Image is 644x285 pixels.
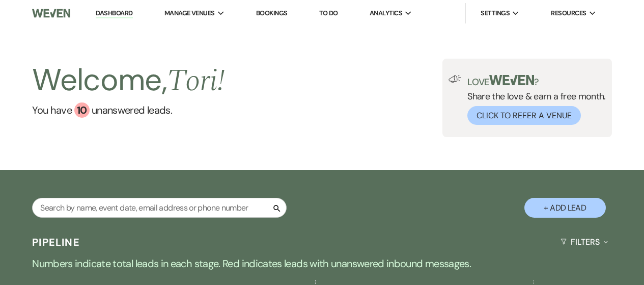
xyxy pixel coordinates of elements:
[461,75,606,125] div: Share the love & earn a free month.
[167,58,225,105] span: Tori !
[32,3,70,24] img: Weven Logo
[370,8,402,18] span: Analytics
[32,59,225,102] h2: Welcome,
[164,8,215,18] span: Manage Venues
[481,8,510,18] span: Settings
[96,9,132,18] a: Dashboard
[256,9,288,17] a: Bookings
[449,75,461,83] img: loud-speaker-illustration.svg
[467,75,606,87] p: Love ?
[467,106,581,125] button: Click to Refer a Venue
[489,75,535,85] img: weven-logo-green.svg
[74,102,90,118] div: 10
[32,102,225,118] a: You have 10 unanswered leads.
[32,235,80,249] h3: Pipeline
[32,198,287,218] input: Search by name, event date, email address or phone number
[556,228,612,255] button: Filters
[551,8,586,18] span: Resources
[319,9,338,17] a: To Do
[524,198,606,218] button: + Add Lead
